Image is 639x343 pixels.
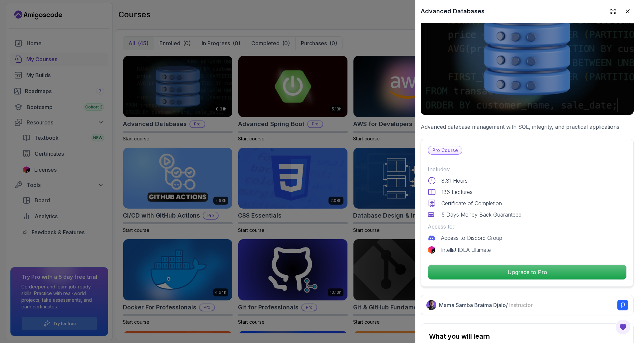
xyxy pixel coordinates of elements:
img: jetbrains logo [428,246,436,254]
p: IntelliJ IDEA Ultimate [441,246,491,254]
p: Certificate of Completion [441,199,502,207]
span: Instructor [509,302,533,308]
p: Advanced database management with SQL, integrity, and practical applications [421,123,634,131]
p: Mama Samba Braima Djalo / [439,301,533,309]
p: Access to Discord Group [441,234,502,242]
p: Upgrade to Pro [428,265,626,279]
p: 15 Days Money Back Guaranteed [440,211,522,219]
button: Upgrade to Pro [428,264,627,280]
p: Includes: [428,165,627,173]
button: Open Feedback Button [615,319,631,335]
h2: What you will learn [429,332,625,341]
button: Expand drawer [607,5,619,17]
p: 136 Lectures [441,188,473,196]
p: Pro Course [428,146,462,154]
h2: Advanced Databases [421,7,485,16]
p: 8.31 Hours [441,177,468,185]
p: Access to: [428,223,627,231]
img: Nelson Djalo [426,300,436,310]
